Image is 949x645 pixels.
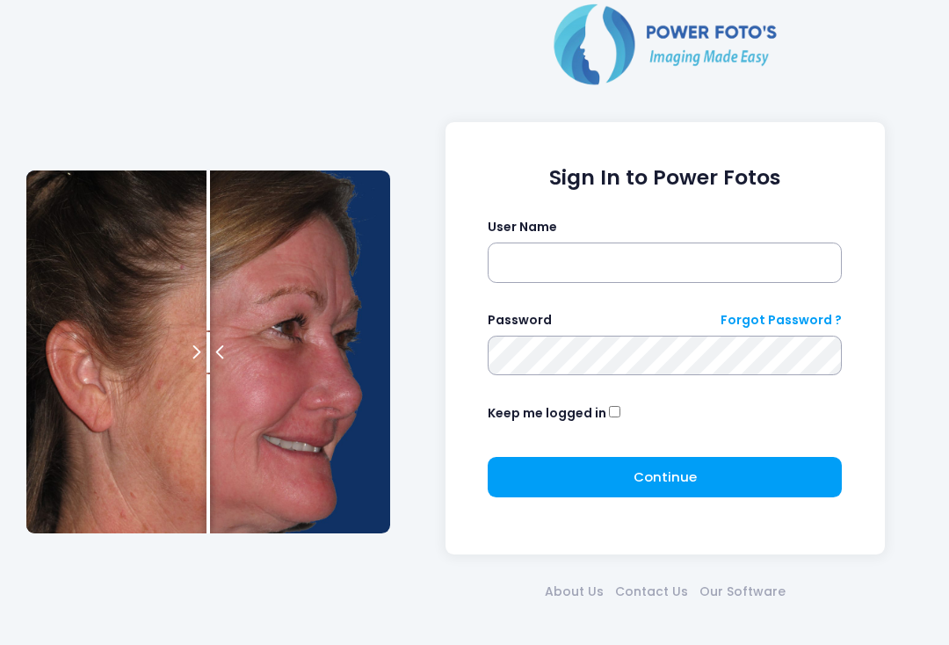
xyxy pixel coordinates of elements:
label: Password [488,311,552,330]
button: Continue [488,457,842,497]
h1: Sign In to Power Fotos [488,165,842,190]
span: Continue [634,467,697,486]
a: About Us [539,583,609,601]
a: Our Software [693,583,791,601]
a: Forgot Password ? [721,311,842,330]
a: Contact Us [609,583,693,601]
label: User Name [488,218,557,236]
label: Keep me logged in [488,404,606,423]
